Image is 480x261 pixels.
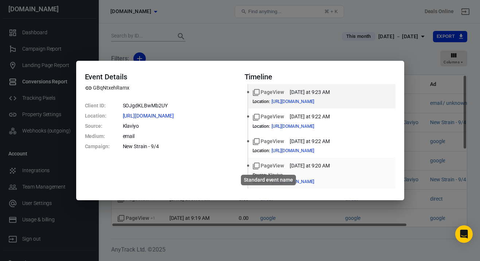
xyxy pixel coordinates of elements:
time: 2025-09-04T09:22:40-07:00 [290,113,330,120]
time: 2025-09-04T09:20:48-07:00 [290,162,330,170]
dd: SOJgdKLBwMb2UY [123,100,236,111]
span: Standard event name [253,88,284,96]
span: https://the420crew.com/shop-online/flower/ [272,149,327,153]
span: https://the420crew.com/shop-online/weekly-deals/ [272,124,327,128]
h4: Event Details [85,72,236,81]
dt: Client ID : [85,100,121,111]
dt: Location : [253,124,270,129]
h4: Timeline [245,72,395,81]
dd: New Strain - 9/4 [123,141,236,151]
dt: Location : [253,99,270,104]
time: 2025-09-04T09:23:04-07:00 [290,88,330,96]
div: Standard event name [241,175,296,185]
span: https://the420crew.com/shop-online/flower/new-drop/ [123,113,187,118]
dd: https://the420crew.com/shop-online/flower/new-drop/ [123,111,236,121]
div: Open Intercom Messenger [455,225,473,243]
span: Property [85,84,129,92]
dd: email [123,131,236,141]
time: 2025-09-04T09:22:27-07:00 [290,138,330,145]
dd: Klaviyo [123,121,236,131]
span: Standard event name [253,162,284,170]
span: Standard event name [253,113,284,120]
span: https://the420crew.com/shop-online/flower/new-drop/ [272,99,327,104]
dt: Campaign : [85,141,121,151]
span: Standard event name [253,138,284,145]
dt: Location : [85,111,121,121]
dt: Location : [253,148,270,153]
dt: Medium : [85,131,121,141]
dt: Source : [85,121,121,131]
span: https://the420crew.com/product/monster-cookie-indica-dominant-hybrid/?utm_source=Klaviyo&utm_medi... [272,179,327,184]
